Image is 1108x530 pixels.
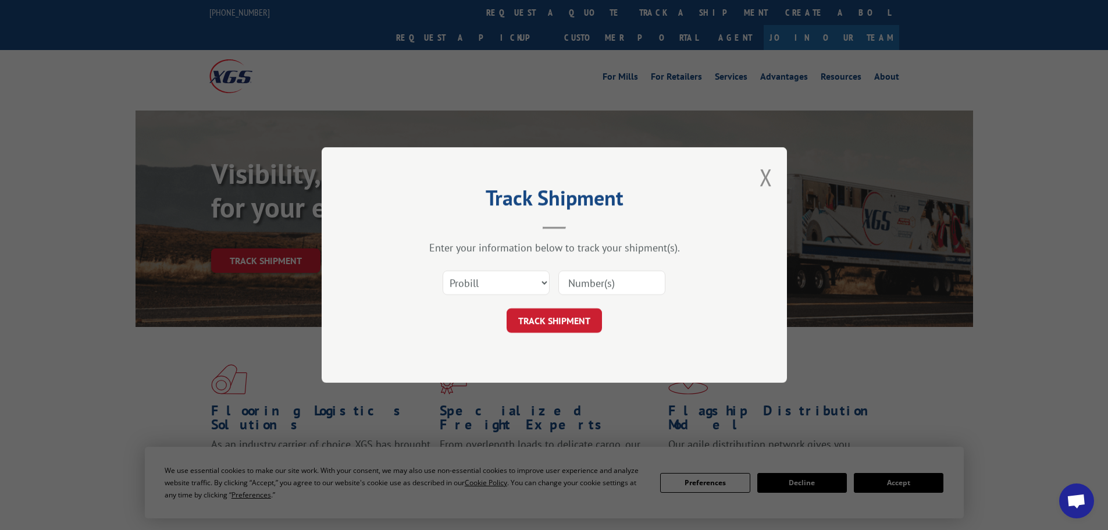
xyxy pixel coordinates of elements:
input: Number(s) [558,271,665,295]
h2: Track Shipment [380,190,729,212]
button: Close modal [760,162,772,193]
button: TRACK SHIPMENT [507,308,602,333]
div: Enter your information below to track your shipment(s). [380,241,729,254]
div: Open chat [1059,483,1094,518]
